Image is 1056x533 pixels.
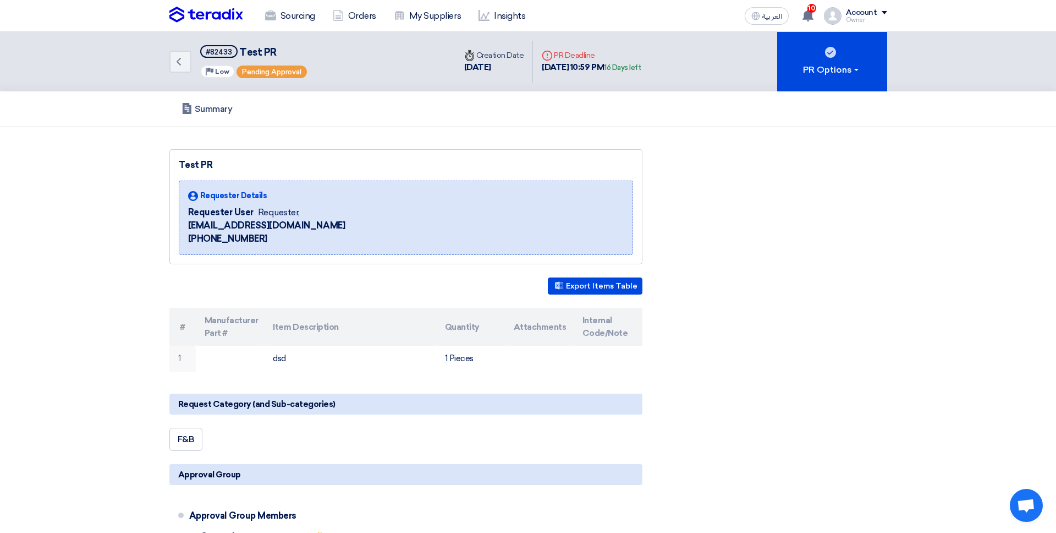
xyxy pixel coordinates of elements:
[182,104,233,115] h5: Summary
[464,50,524,61] div: Creation Date
[542,61,641,74] div: [DATE] 10:59 PM
[169,91,245,127] a: Summary
[188,219,345,232] span: [EMAIL_ADDRESS][DOMAIN_NAME]
[1010,489,1043,522] div: Open chat
[242,68,301,76] span: Pending Approval
[807,4,816,13] span: 10
[188,232,267,246] span: [PHONE_NUMBER]
[178,398,335,410] span: Request Category (and Sub-categories)
[196,308,265,346] th: Manufacturer Part #
[548,278,642,295] button: Export Items Table
[846,17,887,23] div: Owner
[542,50,641,61] div: PR Deadline
[470,4,534,28] a: Insights
[777,32,887,91] button: PR Options
[464,61,524,74] div: [DATE]
[179,159,633,172] div: Test PR
[436,308,505,346] th: Quantity
[169,308,196,346] th: #
[258,206,300,219] span: Requester,
[206,48,232,56] div: #82433
[846,8,877,18] div: Account
[803,63,861,77] div: PR Options
[215,68,229,75] span: Low
[745,7,789,25] button: العربية
[200,190,267,202] span: Requester Details
[256,4,324,28] a: Sourcing
[239,46,277,58] span: Test PR
[264,346,436,372] td: dsd
[189,503,296,529] div: Approval Group Members
[385,4,470,28] a: My Suppliers
[169,7,243,23] img: Teradix logo
[505,308,574,346] th: Attachments
[824,7,842,25] img: profile_test.png
[762,13,782,20] span: العربية
[574,308,642,346] th: Internal Code/Note
[324,4,385,28] a: Orders
[178,469,241,481] span: Approval Group
[169,346,196,372] td: 1
[604,62,641,73] div: 16 Days left
[188,206,254,219] span: Requester User
[264,308,436,346] th: Item Description
[178,434,195,444] span: F&B
[436,346,505,372] td: 1 Pieces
